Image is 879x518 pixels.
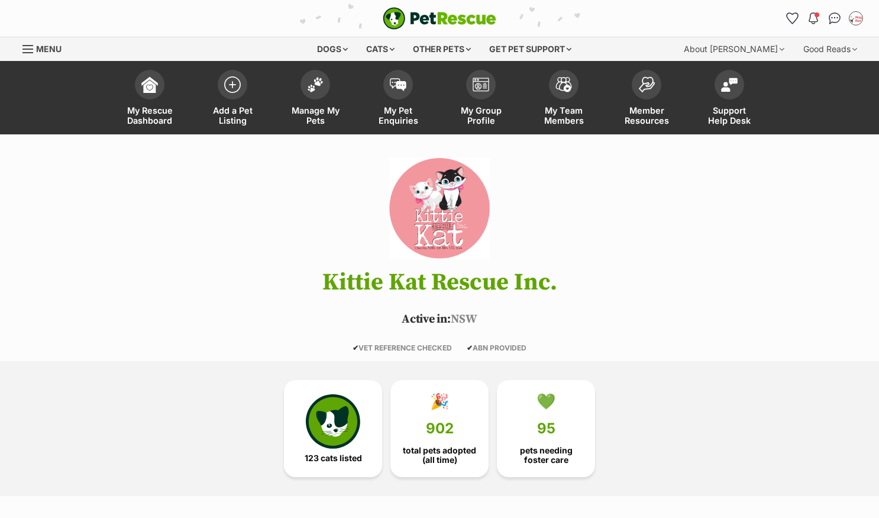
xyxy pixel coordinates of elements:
[390,78,406,91] img: pet-enquiries-icon-7e3ad2cf08bfb03b45e93fb7055b45f3efa6380592205ae92323e6603595dc1f.svg
[305,453,362,463] span: 123 cats listed
[676,37,793,61] div: About [PERSON_NAME]
[274,64,357,134] a: Manage My Pets
[703,105,756,126] span: Support Help Desk
[371,105,425,126] span: My Pet Enquiries
[783,9,802,28] a: Favourites
[467,343,526,352] span: ABN PROVIDED
[224,76,241,93] img: add-pet-listing-icon-0afa8454b4691262ce3f59096e99ab1cd57d4a30225e0717b998d2c9b9846f56.svg
[289,105,342,126] span: Manage My Pets
[22,37,70,59] a: Menu
[804,9,823,28] button: Notifications
[537,420,555,437] span: 95
[358,37,403,61] div: Cats
[426,420,454,437] span: 902
[783,9,865,28] ul: Account quick links
[473,78,489,92] img: group-profile-icon-3fa3cf56718a62981997c0bc7e787c4b2cf8bcc04b72c1350f741eb67cf2f40e.svg
[846,9,865,28] button: My account
[357,64,439,134] a: My Pet Enquiries
[507,446,585,465] span: pets needing foster care
[721,78,738,92] img: help-desk-icon-fdf02630f3aa405de69fd3d07c3f3aa587a6932b1a1747fa1d2bba05be0121f9.svg
[555,77,572,92] img: team-members-icon-5396bd8760b3fe7c0b43da4ab00e1e3bb1a5d9ba89233759b79545d2d3fc5d0d.svg
[537,392,555,410] div: 💚
[36,44,62,54] span: Menu
[402,312,450,327] span: Active in:
[809,12,818,24] img: notifications-46538b983faf8c2785f20acdc204bb7945ddae34d4c08c2a6579f10ce5e182be.svg
[620,105,673,126] span: Member Resources
[688,64,771,134] a: Support Help Desk
[467,343,473,352] icon: ✔
[123,105,176,126] span: My Rescue Dashboard
[5,311,874,329] p: NSW
[850,12,862,24] img: Laura Chao profile pic
[108,64,191,134] a: My Rescue Dashboard
[307,77,324,92] img: manage-my-pets-icon-02211641906a0b7f246fdf0571729dbe1e7629f14944591b6c1af311fb30b64b.svg
[5,269,874,295] h1: Kittie Kat Rescue Inc.
[430,392,449,410] div: 🎉
[638,76,655,92] img: member-resources-icon-8e73f808a243e03378d46382f2149f9095a855e16c252ad45f914b54edf8863c.svg
[141,76,158,93] img: dashboard-icon-eb2f2d2d3e046f16d808141f083e7271f6b2e854fb5c12c21221c1fb7104beca.svg
[605,64,688,134] a: Member Resources
[825,9,844,28] a: Conversations
[353,343,452,352] span: VET REFERENCE CHECKED
[383,7,496,30] img: logo-e224e6f780fb5917bec1dbf3a21bbac754714ae5b6737aabdf751b685950b380.svg
[372,158,507,259] img: Kittie Kat Rescue Inc.
[383,7,496,30] a: PetRescue
[284,380,382,477] a: 123 cats listed
[390,380,489,477] a: 🎉 902 total pets adopted (all time)
[829,12,841,24] img: chat-41dd97257d64d25036548639549fe6c8038ab92f7586957e7f3b1b290dea8141.svg
[439,64,522,134] a: My Group Profile
[405,37,479,61] div: Other pets
[481,37,580,61] div: Get pet support
[497,380,595,477] a: 💚 95 pets needing foster care
[206,105,259,126] span: Add a Pet Listing
[306,394,360,449] img: cat-icon-068c71abf8fe30c970a85cd354bc8e23425d12f6e8612795f06af48be43a487a.svg
[454,105,508,126] span: My Group Profile
[795,37,865,61] div: Good Reads
[537,105,590,126] span: My Team Members
[353,343,358,352] icon: ✔
[400,446,479,465] span: total pets adopted (all time)
[191,64,274,134] a: Add a Pet Listing
[309,37,356,61] div: Dogs
[522,64,605,134] a: My Team Members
